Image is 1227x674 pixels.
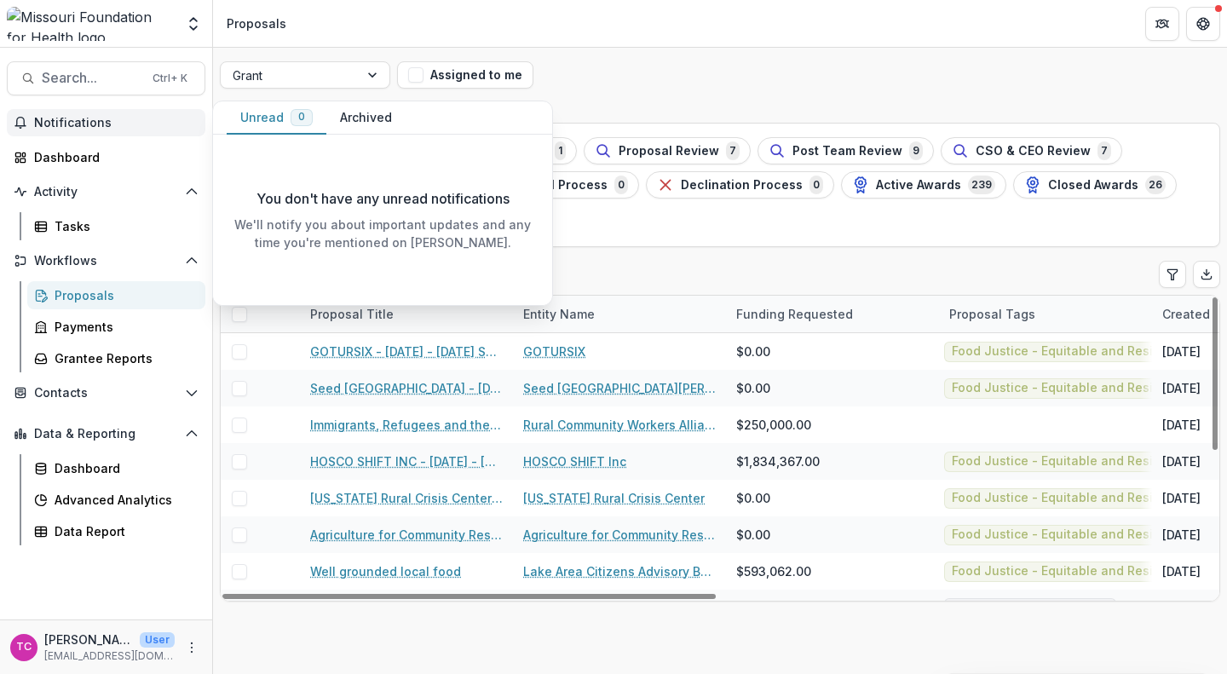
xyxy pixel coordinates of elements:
button: Open Contacts [7,379,205,406]
button: Open Activity [7,178,205,205]
button: Proposal Review7 [584,137,751,164]
div: Funding Requested [726,296,939,332]
div: [DATE] [1162,562,1201,580]
a: Well grounded local food [310,562,461,580]
span: Active Awards [876,178,961,193]
img: Missouri Foundation for Health logo [7,7,175,41]
a: Dashboard [7,143,205,171]
div: Entity Name [513,305,605,323]
span: 7 [726,141,740,160]
button: Open Workflows [7,247,205,274]
span: Workflows [34,254,178,268]
span: 0 [614,176,628,194]
div: [DATE] [1162,599,1201,617]
button: More [181,637,202,658]
span: $0.00 [736,489,770,507]
div: Proposal Tags [939,296,1152,332]
button: Get Help [1186,7,1220,41]
span: $0.00 [736,526,770,544]
a: Immigrants, Refugees and the Food Chain Supply in [GEOGRAPHIC_DATA]. [310,416,503,434]
button: Open Data & Reporting [7,420,205,447]
div: Payments [55,318,192,336]
button: Post Team Review9 [758,137,934,164]
span: Activity [34,185,178,199]
a: Dashboard [27,454,205,482]
span: 26 [1145,176,1166,194]
button: Closed Awards26 [1013,171,1177,199]
div: Proposal Title [300,296,513,332]
span: Proposal Review [619,144,719,158]
span: 0 [809,176,823,194]
a: Data Report [27,517,205,545]
button: Edit table settings [1159,261,1186,288]
a: Seed [GEOGRAPHIC_DATA] - [DATE] - [DATE] Seeding Equitable and Sustainable Food Systems [310,379,503,397]
p: You don't have any unread notifications [256,188,510,209]
span: $0.00 [736,379,770,397]
div: Entity Name [513,296,726,332]
button: Declination Process0 [646,171,834,199]
button: Open entity switcher [181,7,205,41]
div: Proposal Tags [939,305,1046,323]
span: 1 [555,141,566,160]
a: [US_STATE] Rural Crisis Center [523,489,705,507]
button: Notifications [7,109,205,136]
a: [US_STATE] Rural Crisis Center - [DATE] - [DATE] Seeding Equitable and Sustainable Local Food Sys... [310,489,503,507]
div: [DATE] [1162,452,1201,470]
span: $0.00 [736,599,770,617]
a: GOTURSIX - [DATE] - [DATE] Seeding Equitable and Sustainable Food Systems [310,343,503,360]
a: Advanced Analytics [27,486,205,514]
button: Partners [1145,7,1179,41]
span: Approval Process [501,178,608,193]
span: 7 [1097,141,1111,160]
span: $250,000.00 [736,416,811,434]
nav: breadcrumb [220,11,293,36]
button: Assigned to me [397,61,533,89]
div: [DATE] [1162,489,1201,507]
div: [DATE] [1162,526,1201,544]
span: Declination Process [681,178,803,193]
div: Proposals [55,286,192,304]
button: Archived [326,101,406,135]
span: Contacts [34,386,178,400]
span: 239 [968,176,995,194]
div: Dashboard [55,459,192,477]
div: [DATE] [1162,416,1201,434]
button: Export table data [1193,261,1220,288]
span: Search... [42,70,142,86]
div: Data Report [55,522,192,540]
p: We'll notify you about important updates and any time you're mentioned on [PERSON_NAME]. [227,216,539,251]
div: Ctrl + K [149,69,191,88]
div: Proposal Title [300,305,404,323]
span: $0.00 [736,343,770,360]
div: Tori Cope [16,642,32,653]
a: Rural Community Workers Alliance [523,416,716,434]
span: CSO & CEO Review [976,144,1091,158]
div: Funding Requested [726,305,863,323]
button: Active Awards239 [841,171,1006,199]
p: User [140,632,175,648]
a: Agriculture for Community Restoration Economic Justice & Sustainability - [DATE] - [DATE] Seeding... [310,526,503,544]
span: 0 [298,111,305,123]
a: HOSCO SHIFT INC - [DATE] - [DATE] Seeding Equitable and Sustainable Food Systems [310,452,503,470]
div: Created [1152,305,1220,323]
span: $1,834,367.00 [736,452,820,470]
div: Dashboard [34,148,192,166]
span: Post Team Review [792,144,902,158]
span: Closed Awards [1048,178,1138,193]
a: Tasks [27,212,205,240]
button: Search... [7,61,205,95]
a: Seed [GEOGRAPHIC_DATA][PERSON_NAME] [523,379,716,397]
div: [DATE] [1162,379,1201,397]
a: Payments [27,313,205,341]
button: Unread [227,101,326,135]
div: Grantee Reports [55,349,192,367]
a: Grantee Reports [27,344,205,372]
p: [PERSON_NAME] [44,631,133,648]
span: 9 [909,141,923,160]
span: Data & Reporting [34,427,178,441]
button: CSO & CEO Review7 [941,137,1122,164]
a: GOTURSIX [523,343,585,360]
